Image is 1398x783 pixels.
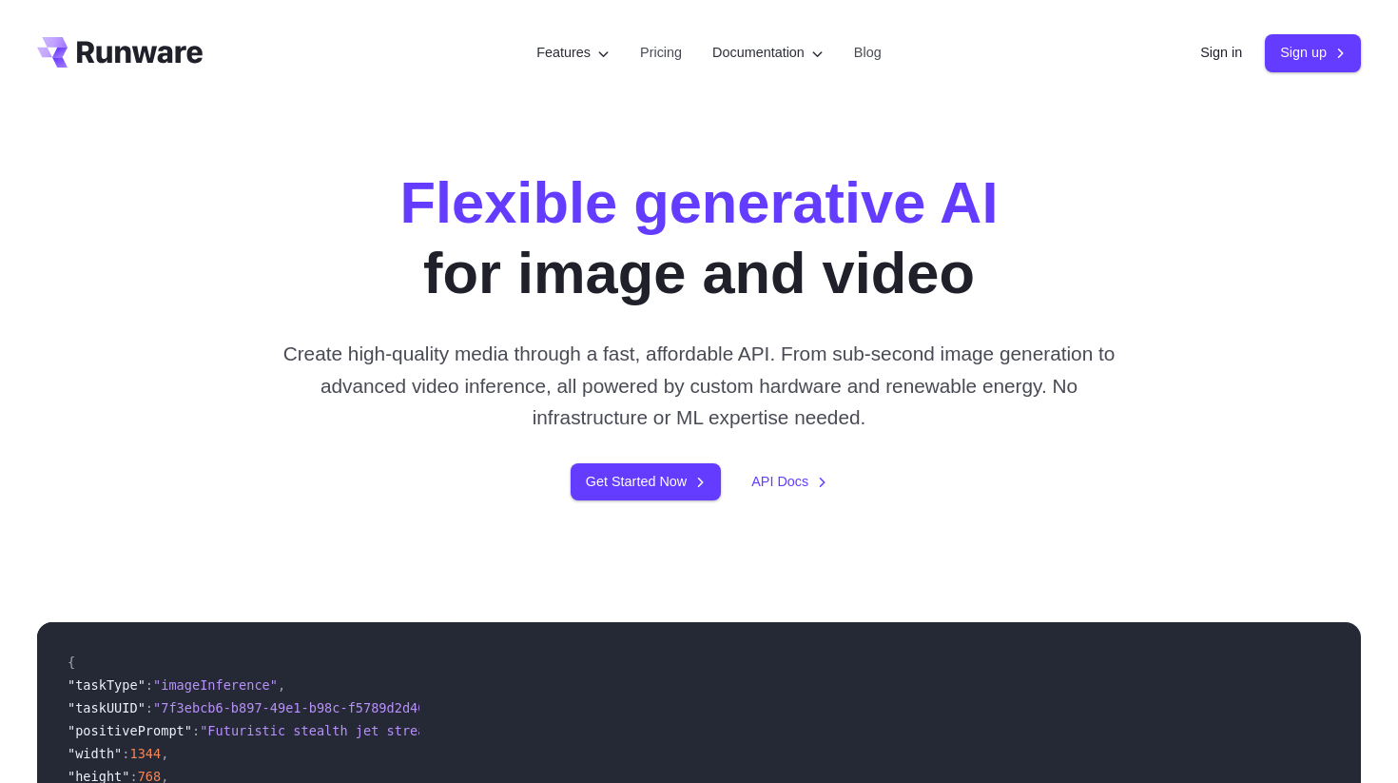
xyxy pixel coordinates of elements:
h1: for image and video [400,167,999,307]
span: : [192,723,200,738]
span: : [146,700,153,715]
a: Blog [854,42,882,64]
a: API Docs [751,471,827,493]
span: "taskUUID" [68,700,146,715]
span: "taskType" [68,677,146,693]
span: 1344 [129,746,161,761]
label: Features [536,42,610,64]
span: "imageInference" [153,677,278,693]
span: "positivePrompt" [68,723,192,738]
a: Sign in [1200,42,1242,64]
span: "Futuristic stealth jet streaking through a neon-lit cityscape with glowing purple exhaust" [200,723,908,738]
span: , [278,677,285,693]
span: { [68,655,75,670]
a: Get Started Now [571,463,721,500]
span: : [122,746,129,761]
p: Create high-quality media through a fast, affordable API. From sub-second image generation to adv... [276,338,1123,433]
a: Sign up [1265,34,1361,71]
a: Pricing [640,42,682,64]
span: "7f3ebcb6-b897-49e1-b98c-f5789d2d40d7" [153,700,449,715]
strong: Flexible generative AI [400,169,999,235]
span: "width" [68,746,122,761]
span: , [161,746,168,761]
label: Documentation [712,42,824,64]
a: Go to / [37,37,203,68]
span: : [146,677,153,693]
